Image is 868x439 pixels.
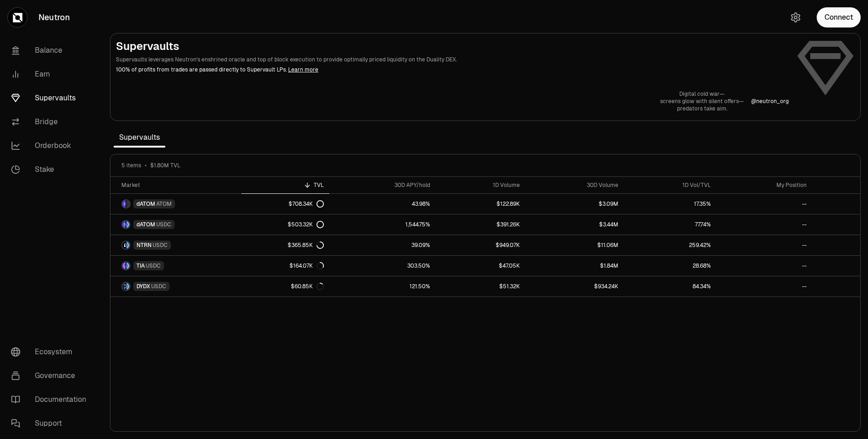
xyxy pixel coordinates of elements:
span: $1.80M TVL [150,162,180,169]
a: Documentation [4,388,99,412]
span: DYDX [136,283,150,290]
a: dATOM LogoATOM LogodATOMATOM [110,194,241,214]
span: dATOM [136,200,155,208]
a: 303.50% [329,256,436,276]
a: 17.35% [624,194,716,214]
a: Digital cold war—screens glow with silent offers—predators take aim. [660,90,744,112]
img: dATOM Logo [122,221,126,228]
span: USDC [151,283,166,290]
a: Orderbook [4,134,99,158]
a: 43.98% [329,194,436,214]
a: DYDX LogoUSDC LogoDYDXUSDC [110,276,241,296]
a: 77.74% [624,214,716,235]
p: Supervaults leverages Neutron's enshrined oracle and top of block execution to provide optimally ... [116,55,789,64]
p: Digital cold war— [660,90,744,98]
img: USDC Logo [126,262,130,269]
a: $3.09M [525,194,624,214]
button: Connect [817,7,861,27]
div: $60.85K [291,283,324,290]
div: 30D APY/hold [335,181,430,189]
span: dATOM [136,221,155,228]
a: Governance [4,364,99,388]
div: $365.85K [288,241,324,249]
a: Earn [4,62,99,86]
a: 28.68% [624,256,716,276]
a: @neutron_org [751,98,789,105]
a: $391.26K [436,214,525,235]
a: -- [716,214,812,235]
img: dATOM Logo [122,200,126,208]
a: Stake [4,158,99,181]
span: NTRN [136,241,152,249]
a: Ecosystem [4,340,99,364]
div: 1D Volume [441,181,520,189]
a: 1,544.75% [329,214,436,235]
a: $934.24K [525,276,624,296]
a: $3.44M [525,214,624,235]
a: -- [716,256,812,276]
a: -- [716,235,812,255]
div: 30D Volume [531,181,618,189]
span: USDC [146,262,161,269]
img: USDC Logo [126,221,130,228]
a: $503.32K [241,214,329,235]
a: Supervaults [4,86,99,110]
a: $164.07K [241,256,329,276]
a: Bridge [4,110,99,134]
span: USDC [153,241,168,249]
a: TIA LogoUSDC LogoTIAUSDC [110,256,241,276]
a: -- [716,276,812,296]
p: screens glow with silent offers— [660,98,744,105]
p: predators take aim. [660,105,744,112]
div: $503.32K [288,221,324,228]
a: Support [4,412,99,435]
a: $51.32K [436,276,525,296]
a: $949.07K [436,235,525,255]
a: 121.50% [329,276,436,296]
a: 259.42% [624,235,716,255]
img: USDC Logo [126,241,130,249]
img: TIA Logo [122,262,126,269]
span: 5 items [121,162,141,169]
p: 100% of profits from trades are passed directly to Supervault LPs. [116,66,789,74]
a: $11.06M [525,235,624,255]
a: $708.34K [241,194,329,214]
div: TVL [247,181,324,189]
a: dATOM LogoUSDC LogodATOMUSDC [110,214,241,235]
span: Supervaults [114,128,165,147]
a: Balance [4,38,99,62]
a: Learn more [288,66,318,73]
p: @ neutron_org [751,98,789,105]
a: -- [716,194,812,214]
div: $708.34K [289,200,324,208]
div: 1D Vol/TVL [629,181,711,189]
img: DYDX Logo [122,283,126,290]
a: $47.05K [436,256,525,276]
div: $164.07K [289,262,324,269]
span: ATOM [156,200,172,208]
div: Market [121,181,236,189]
a: $1.84M [525,256,624,276]
img: USDC Logo [126,283,130,290]
img: NTRN Logo [122,241,126,249]
a: 84.34% [624,276,716,296]
h2: Supervaults [116,39,789,54]
a: $365.85K [241,235,329,255]
img: ATOM Logo [126,200,130,208]
a: $60.85K [241,276,329,296]
a: NTRN LogoUSDC LogoNTRNUSDC [110,235,241,255]
a: 39.09% [329,235,436,255]
a: $122.89K [436,194,525,214]
span: TIA [136,262,145,269]
span: USDC [156,221,171,228]
div: My Position [722,181,807,189]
